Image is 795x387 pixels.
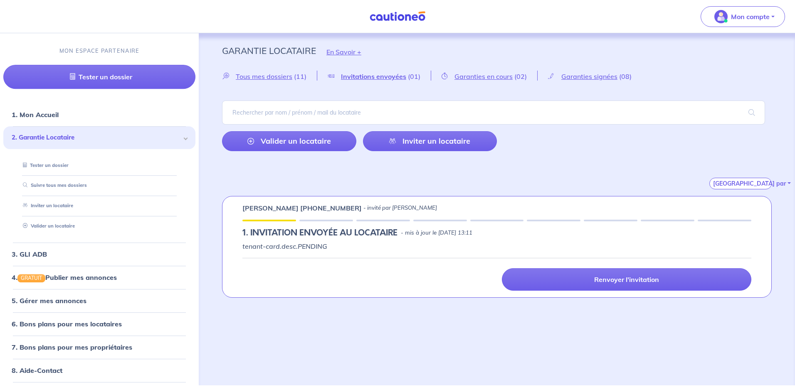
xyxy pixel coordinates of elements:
[401,229,472,237] p: - mis à jour le [DATE] 13:11
[20,183,87,189] a: Suivre tous mes dossiers
[242,241,751,251] p: tenant-card.desc.PENDING
[3,269,195,286] div: 4.GRATUITPublier mes annonces
[317,72,431,80] a: Invitations envoyées(01)
[12,320,122,328] a: 6. Bons plans pour mes locataires
[594,275,659,284] p: Renvoyer l'invitation
[538,72,642,80] a: Garanties signées(08)
[12,366,62,375] a: 8. Aide-Contact
[13,159,185,172] div: Tester un dossier
[3,106,195,123] div: 1. Mon Accueil
[12,110,59,119] a: 1. Mon Accueil
[222,72,317,80] a: Tous mes dossiers(11)
[222,131,356,151] a: Valider un locataire
[242,228,751,238] div: state: PENDING, Context:
[514,72,527,81] span: (02)
[236,72,292,81] span: Tous mes dossiers
[20,203,73,208] a: Inviter un locataire
[3,126,195,149] div: 2. Garantie Locataire
[738,101,765,124] span: search
[242,203,362,213] p: [PERSON_NAME] [PHONE_NUMBER]
[363,131,497,151] a: Inviter un locataire
[12,343,132,351] a: 7. Bons plans pour mes propriétaires
[454,72,513,81] span: Garanties en cours
[20,162,69,168] a: Tester un dossier
[294,72,306,81] span: (11)
[731,12,770,22] p: Mon compte
[701,6,785,27] button: illu_account_valid_menu.svgMon compte
[709,178,772,189] button: [GEOGRAPHIC_DATA] par
[561,72,617,81] span: Garanties signées
[12,133,181,142] span: 2. Garantie Locataire
[3,65,195,89] a: Tester un dossier
[13,199,185,213] div: Inviter un locataire
[222,43,316,58] p: Garantie Locataire
[3,316,195,332] div: 6. Bons plans pour mes locataires
[242,228,397,238] h5: 1.︎ INVITATION ENVOYÉE AU LOCATAIRE
[502,268,751,291] a: Renvoyer l'invitation
[59,47,140,55] p: MON ESPACE PARTENAIRE
[366,11,429,22] img: Cautioneo
[363,204,437,212] p: - invité par [PERSON_NAME]
[12,273,117,282] a: 4.GRATUITPublier mes annonces
[12,250,47,258] a: 3. GLI ADB
[316,40,372,64] button: En Savoir +
[222,100,765,125] input: Rechercher par nom / prénom / mail du locataire
[20,223,75,229] a: Valider un locataire
[13,179,185,193] div: Suivre tous mes dossiers
[341,72,406,81] span: Invitations envoyées
[12,296,86,305] a: 5. Gérer mes annonces
[431,72,537,80] a: Garanties en cours(02)
[3,292,195,309] div: 5. Gérer mes annonces
[408,72,420,81] span: (01)
[3,246,195,262] div: 3. GLI ADB
[3,339,195,355] div: 7. Bons plans pour mes propriétaires
[714,10,728,23] img: illu_account_valid_menu.svg
[3,362,195,379] div: 8. Aide-Contact
[619,72,632,81] span: (08)
[13,219,185,233] div: Valider un locataire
